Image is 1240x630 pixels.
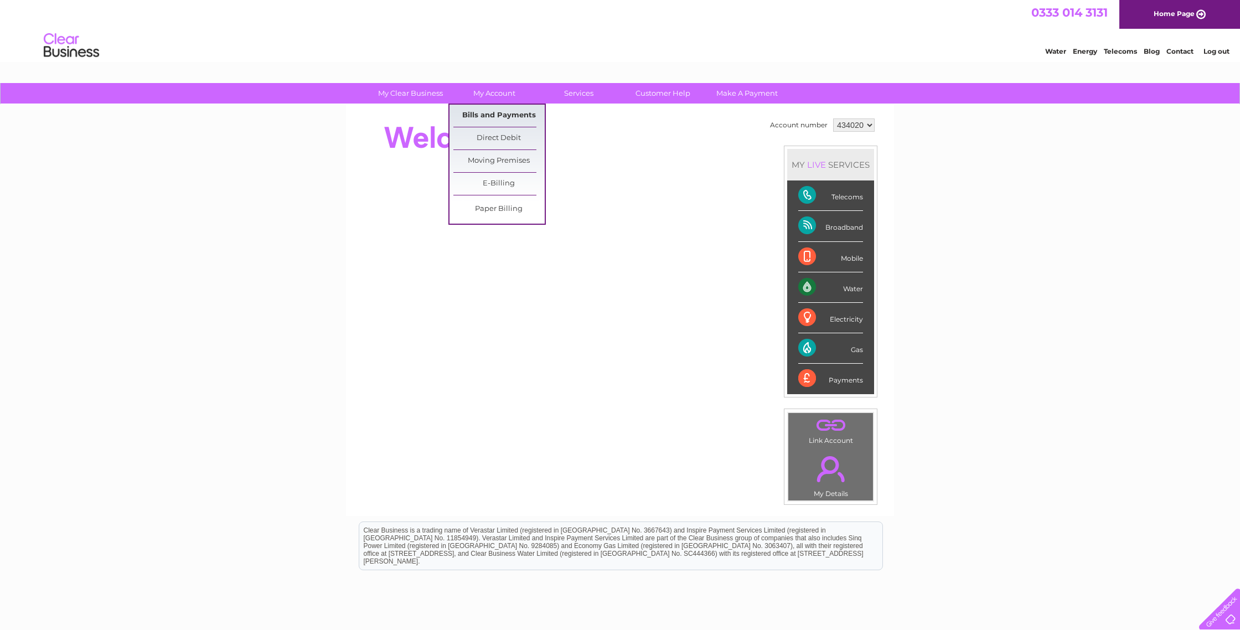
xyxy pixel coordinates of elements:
a: Log out [1203,47,1229,55]
a: Moving Premises [453,150,545,172]
div: MY SERVICES [787,149,874,180]
div: Clear Business is a trading name of Verastar Limited (registered in [GEOGRAPHIC_DATA] No. 3667643... [359,6,882,54]
a: Blog [1144,47,1160,55]
img: logo.png [43,29,100,63]
a: My Clear Business [365,83,456,104]
div: Gas [798,333,863,364]
a: Water [1045,47,1066,55]
a: . [791,450,870,488]
a: Telecoms [1104,47,1137,55]
div: Electricity [798,303,863,333]
a: . [791,416,870,435]
a: 0333 014 3131 [1031,6,1108,19]
a: Make A Payment [701,83,793,104]
a: Energy [1073,47,1097,55]
a: Direct Debit [453,127,545,149]
div: Payments [798,364,863,394]
a: My Account [449,83,540,104]
td: My Details [788,447,874,501]
a: Customer Help [617,83,709,104]
div: Mobile [798,242,863,272]
td: Account number [767,116,830,135]
div: Telecoms [798,180,863,211]
a: Bills and Payments [453,105,545,127]
a: Services [533,83,624,104]
div: Broadband [798,211,863,241]
div: Water [798,272,863,303]
a: Paper Billing [453,198,545,220]
td: Link Account [788,412,874,447]
a: E-Billing [453,173,545,195]
a: Contact [1166,47,1193,55]
div: LIVE [805,159,828,170]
